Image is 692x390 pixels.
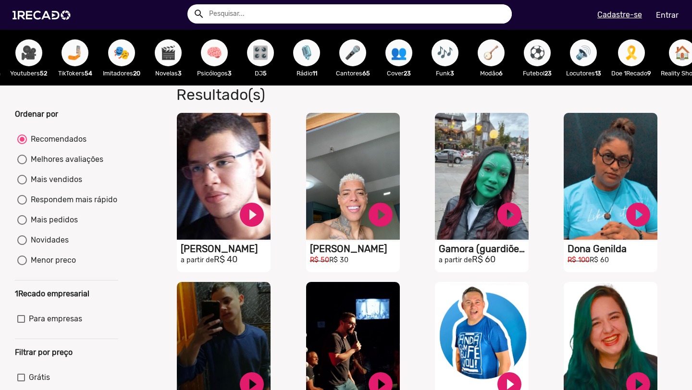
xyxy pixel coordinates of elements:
[237,200,266,229] a: play_circle_filled
[437,39,453,66] span: 🎶
[181,243,271,255] h1: [PERSON_NAME]
[15,110,58,119] b: Ordenar por
[650,7,685,24] a: Entrar
[247,39,274,66] button: 🎛️
[483,39,499,66] span: 🪕
[27,174,82,185] div: Mais vendidos
[450,70,454,77] b: 3
[27,255,76,266] div: Menor preco
[611,69,651,78] p: Doe 1Recado
[178,70,182,77] b: 3
[427,69,463,78] p: Funk
[27,154,103,165] div: Melhores avaliações
[10,69,47,78] p: Youtubers
[495,200,524,229] a: play_circle_filled
[435,113,529,240] video: S1RECADO vídeos dedicados para fãs e empresas
[263,70,267,77] b: 5
[40,70,47,77] b: 52
[366,200,395,229] a: play_circle_filled
[381,69,417,78] p: Cover
[306,113,400,240] video: S1RECADO vídeos dedicados para fãs e empresas
[21,39,37,66] span: 🎥
[623,39,640,66] span: 🎗️
[181,256,214,264] small: a partir de
[169,85,498,104] h1: Resultado(s)
[564,113,657,240] video: S1RECADO vídeos dedicados para fãs e empresas
[478,39,505,66] button: 🪕
[647,70,651,77] b: 9
[524,39,551,66] button: ⚽
[529,39,545,66] span: ⚽
[113,39,130,66] span: 🎭
[595,70,601,77] b: 13
[519,69,556,78] p: Futebol
[310,256,329,264] small: R$ 50
[590,256,609,264] small: R$ 60
[439,243,529,255] h1: Gamora (guardiões Da Galáxia)
[242,69,279,78] p: DJ
[62,39,88,66] button: 🤳🏼
[568,243,657,255] h1: Dona Genilda
[57,69,93,78] p: TikTokers
[190,5,207,22] button: Example home icon
[201,39,228,66] button: 🧠
[150,69,186,78] p: Novelas
[544,70,552,77] b: 23
[29,372,50,383] span: Grátis
[177,113,271,240] video: S1RECADO vídeos dedicados para fãs e empresas
[196,69,233,78] p: Psicólogos
[298,39,315,66] span: 🎙️
[27,234,69,246] div: Novidades
[15,348,73,357] b: Filtrar por preço
[252,39,269,66] span: 🎛️
[27,134,86,145] div: Recomendados
[228,70,232,77] b: 3
[624,200,653,229] a: play_circle_filled
[202,4,512,24] input: Pesquisar...
[181,255,271,265] h2: R$ 40
[160,39,176,66] span: 🎬
[334,69,371,78] p: Cantores
[293,39,320,66] button: 🎙️
[339,39,366,66] button: 🎤
[345,39,361,66] span: 🎤
[103,69,140,78] p: Imitadores
[85,70,92,77] b: 54
[432,39,458,66] button: 🎶
[29,313,82,325] span: Para empresas
[499,70,503,77] b: 6
[439,256,472,264] small: a partir de
[27,214,78,226] div: Mais pedidos
[568,256,590,264] small: R$ 100
[439,255,529,265] h2: R$ 60
[15,39,42,66] button: 🎥
[597,10,642,19] u: Cadastre-se
[312,70,317,77] b: 11
[674,39,691,66] span: 🏠
[67,39,83,66] span: 🤳🏼
[27,194,117,206] div: Respondem mais rápido
[362,70,370,77] b: 65
[473,69,509,78] p: Modão
[206,39,222,66] span: 🧠
[570,39,597,66] button: 🔊
[329,256,348,264] small: R$ 30
[404,70,411,77] b: 23
[155,39,182,66] button: 🎬
[618,39,645,66] button: 🎗️
[288,69,325,78] p: Rádio
[108,39,135,66] button: 🎭
[15,289,89,298] b: 1Recado empresarial
[575,39,592,66] span: 🔊
[391,39,407,66] span: 👥
[565,69,602,78] p: Locutores
[385,39,412,66] button: 👥
[193,8,205,20] mat-icon: Example home icon
[310,243,400,255] h1: [PERSON_NAME]
[133,70,140,77] b: 20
